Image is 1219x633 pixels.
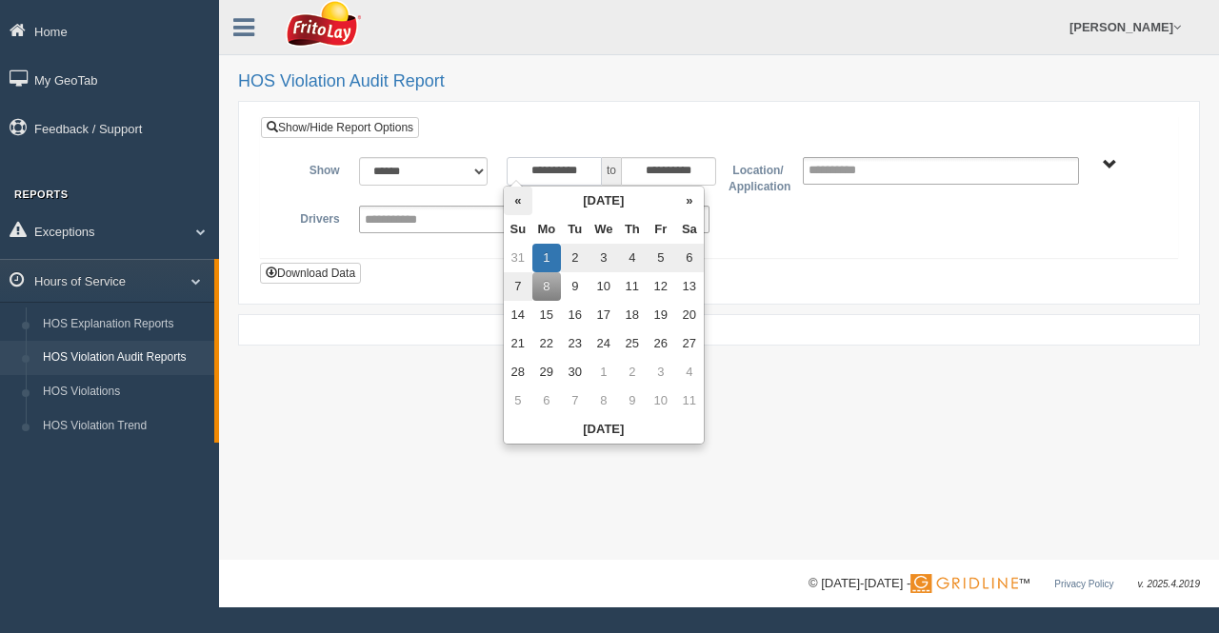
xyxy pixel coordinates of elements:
[504,358,532,386] td: 28
[532,329,561,358] td: 22
[1138,579,1200,589] span: v. 2025.4.2019
[561,358,590,386] td: 30
[618,244,647,272] td: 4
[647,272,675,301] td: 12
[590,272,618,301] td: 10
[504,215,532,244] th: Su
[504,244,532,272] td: 31
[561,215,590,244] th: Tu
[618,272,647,301] td: 11
[590,358,618,386] td: 1
[504,386,532,415] td: 5
[532,244,561,272] td: 1
[719,157,793,196] label: Location/ Application
[275,157,350,180] label: Show
[647,244,675,272] td: 5
[561,272,590,301] td: 9
[261,117,419,138] a: Show/Hide Report Options
[504,329,532,358] td: 21
[675,358,704,386] td: 4
[34,375,214,409] a: HOS Violations
[260,263,361,284] button: Download Data
[34,409,214,444] a: HOS Violation Trend
[618,329,647,358] td: 25
[532,386,561,415] td: 6
[602,157,621,186] span: to
[590,244,618,272] td: 3
[618,386,647,415] td: 9
[675,301,704,329] td: 20
[590,386,618,415] td: 8
[532,301,561,329] td: 15
[675,215,704,244] th: Sa
[504,301,532,329] td: 14
[532,358,561,386] td: 29
[1054,579,1113,589] a: Privacy Policy
[809,574,1200,594] div: © [DATE]-[DATE] - ™
[675,386,704,415] td: 11
[618,301,647,329] td: 18
[532,215,561,244] th: Mo
[618,358,647,386] td: 2
[675,244,704,272] td: 6
[647,329,675,358] td: 26
[34,341,214,375] a: HOS Violation Audit Reports
[910,574,1018,593] img: Gridline
[561,386,590,415] td: 7
[504,272,532,301] td: 7
[675,272,704,301] td: 13
[647,358,675,386] td: 3
[590,301,618,329] td: 17
[504,187,532,215] th: «
[561,329,590,358] td: 23
[647,215,675,244] th: Fr
[34,307,214,342] a: HOS Explanation Reports
[647,301,675,329] td: 19
[675,187,704,215] th: »
[532,187,675,215] th: [DATE]
[590,329,618,358] td: 24
[618,215,647,244] th: Th
[647,386,675,415] td: 10
[504,415,704,444] th: [DATE]
[675,329,704,358] td: 27
[275,206,350,228] label: Drivers
[561,301,590,329] td: 16
[590,215,618,244] th: We
[561,244,590,272] td: 2
[532,272,561,301] td: 8
[238,72,1200,91] h2: HOS Violation Audit Report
